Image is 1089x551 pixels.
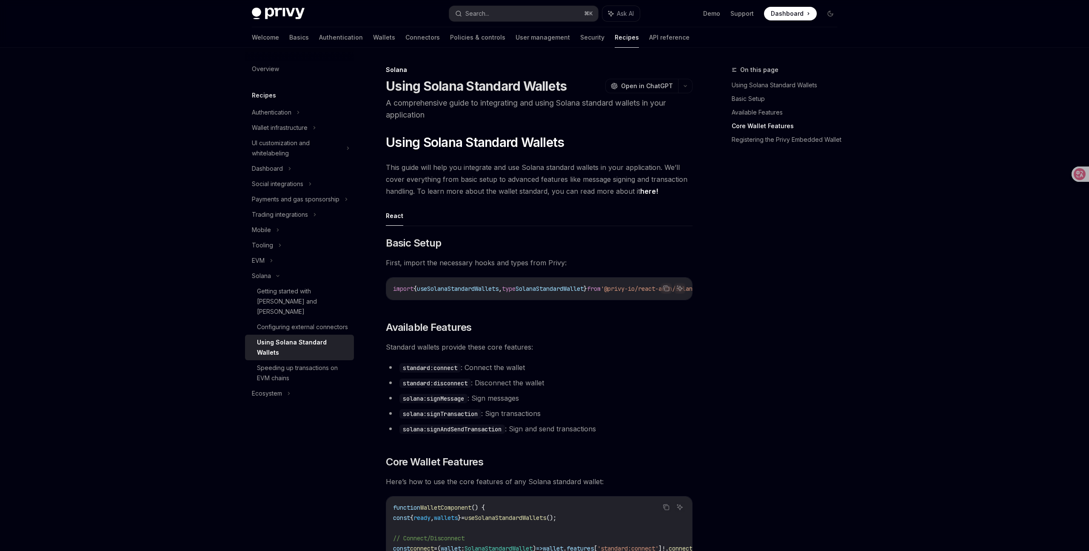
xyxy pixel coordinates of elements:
code: standard:connect [399,363,461,373]
a: Authentication [319,27,363,48]
span: This guide will help you integrate and use Solana standard wallets in your application. We’ll cov... [386,161,693,197]
img: dark logo [252,8,305,20]
div: Speeding up transactions on EVM chains [257,363,349,383]
div: Ecosystem [252,388,282,399]
span: , [430,514,434,522]
span: { [410,514,413,522]
button: Ask AI [602,6,640,21]
span: } [458,514,461,522]
div: Overview [252,64,279,74]
span: '@privy-io/react-auth/solana' [601,285,699,293]
code: solana:signAndSendTransaction [399,425,505,434]
li: : Connect the wallet [386,362,693,373]
div: Configuring external connectors [257,322,348,332]
div: Search... [465,9,489,19]
span: , [499,285,502,293]
span: wallets [434,514,458,522]
button: Ask AI [674,283,685,294]
a: Basic Setup [732,92,844,106]
code: standard:disconnect [399,379,471,388]
span: On this page [740,65,778,75]
h1: Using Solana Standard Wallets [386,78,567,94]
div: Using Solana Standard Wallets [257,337,349,358]
span: First, import the necessary hooks and types from Privy: [386,257,693,269]
li: : Disconnect the wallet [386,377,693,389]
a: Support [730,9,754,18]
a: Available Features [732,106,844,119]
button: Open in ChatGPT [605,79,678,93]
a: Core Wallet Features [732,119,844,133]
button: Copy the contents from the code block [661,502,672,513]
div: Tooling [252,240,273,250]
a: Basics [289,27,309,48]
span: Core Wallet Features [386,455,483,469]
a: Configuring external connectors [245,319,354,335]
a: API reference [649,27,690,48]
div: Trading integrations [252,209,308,220]
span: type [502,285,516,293]
span: from [587,285,601,293]
li: : Sign transactions [386,408,693,419]
a: Overview [245,61,354,77]
code: solana:signTransaction [399,409,481,419]
span: Using Solana Standard Wallets [386,135,564,150]
button: Copy the contents from the code block [661,283,672,294]
span: Dashboard [771,9,804,18]
a: Security [580,27,604,48]
button: Toggle dark mode [824,7,837,20]
span: ⌘ K [584,10,593,17]
span: useSolanaStandardWallets [417,285,499,293]
div: Payments and gas sponsorship [252,194,339,204]
a: Welcome [252,27,279,48]
button: React [386,206,403,226]
span: function [393,504,420,511]
span: = [461,514,465,522]
a: Speeding up transactions on EVM chains [245,360,354,386]
a: Using Solana Standard Wallets [245,335,354,360]
span: Here’s how to use the core features of any Solana standard wallet: [386,476,693,488]
a: Wallets [373,27,395,48]
div: Dashboard [252,164,283,174]
div: UI customization and whitelabeling [252,138,341,158]
span: SolanaStandardWallet [516,285,584,293]
a: Using Solana Standard Wallets [732,78,844,92]
h5: Recipes [252,90,276,100]
a: Policies & controls [450,27,505,48]
div: Social integrations [252,179,303,189]
a: here! [640,187,658,196]
span: Basic Setup [386,236,441,250]
span: Open in ChatGPT [621,82,673,90]
span: (); [546,514,556,522]
div: Wallet infrastructure [252,123,308,133]
li: : Sign and send transactions [386,423,693,435]
span: Available Features [386,321,471,334]
a: Connectors [405,27,440,48]
span: { [413,285,417,293]
span: ready [413,514,430,522]
div: Authentication [252,107,291,118]
div: Solana [252,271,271,281]
div: Solana [386,66,693,74]
span: } [584,285,587,293]
span: Standard wallets provide these core features: [386,341,693,353]
div: Mobile [252,225,271,235]
button: Search...⌘K [449,6,598,21]
a: Demo [703,9,720,18]
a: Registering the Privy Embedded Wallet [732,133,844,146]
a: Getting started with [PERSON_NAME] and [PERSON_NAME] [245,284,354,319]
span: Ask AI [617,9,634,18]
button: Ask AI [674,502,685,513]
div: Getting started with [PERSON_NAME] and [PERSON_NAME] [257,286,349,317]
p: A comprehensive guide to integrating and using Solana standard wallets in your application [386,97,693,121]
span: useSolanaStandardWallets [465,514,546,522]
span: const [393,514,410,522]
a: User management [516,27,570,48]
span: // Connect/Disconnect [393,534,465,542]
code: solana:signMessage [399,394,468,403]
span: WalletComponent [420,504,471,511]
li: : Sign messages [386,392,693,404]
div: EVM [252,255,265,266]
span: import [393,285,413,293]
a: Dashboard [764,7,817,20]
span: () { [471,504,485,511]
